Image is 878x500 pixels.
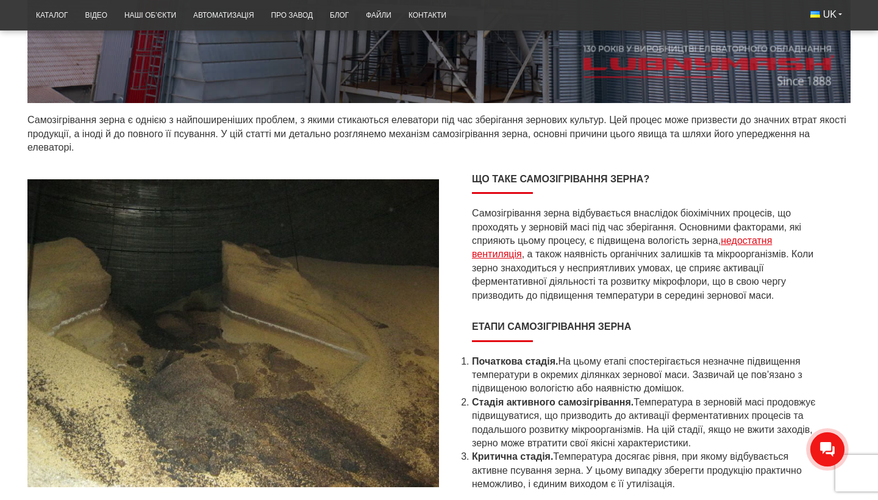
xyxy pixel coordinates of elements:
[472,356,558,366] strong: Початкова стадія.
[357,4,400,27] a: Файли
[185,4,263,27] a: Автоматизація
[472,174,649,184] strong: Що таке самозігрівання зерна?
[321,4,357,27] a: Блог
[76,4,115,27] a: Відео
[472,450,818,491] li: Температура досягає рівня, при якому відбувається активне псування зерна. У цьому випадку зберегт...
[472,207,818,302] p: Самозігрівання зерна відбувається внаслідок біохімічних процесів, що проходять у зерновій масі пі...
[472,451,553,462] strong: Критична стадія.
[27,4,76,27] a: Каталог
[472,321,631,332] strong: Етапи самозігрівання зерна
[472,396,818,451] li: Температура в зерновій масі продовжує підвищуватися, що призводить до активації ферментативних пр...
[810,11,820,18] img: Українська
[400,4,455,27] a: Контакти
[27,113,851,154] p: Самозігрівання зерна є однією з найпоширеніших проблем, з якими стикаються елеватори під час збер...
[472,397,634,407] strong: Стадія активного самозігрівання.
[802,4,851,26] button: UK
[263,4,321,27] a: Про завод
[472,355,818,396] li: На цьому етапі спостерігається незначне підвищення температури в окремих ділянках зернової маси. ...
[823,8,837,21] span: UK
[116,4,185,27] a: Наші об’єкти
